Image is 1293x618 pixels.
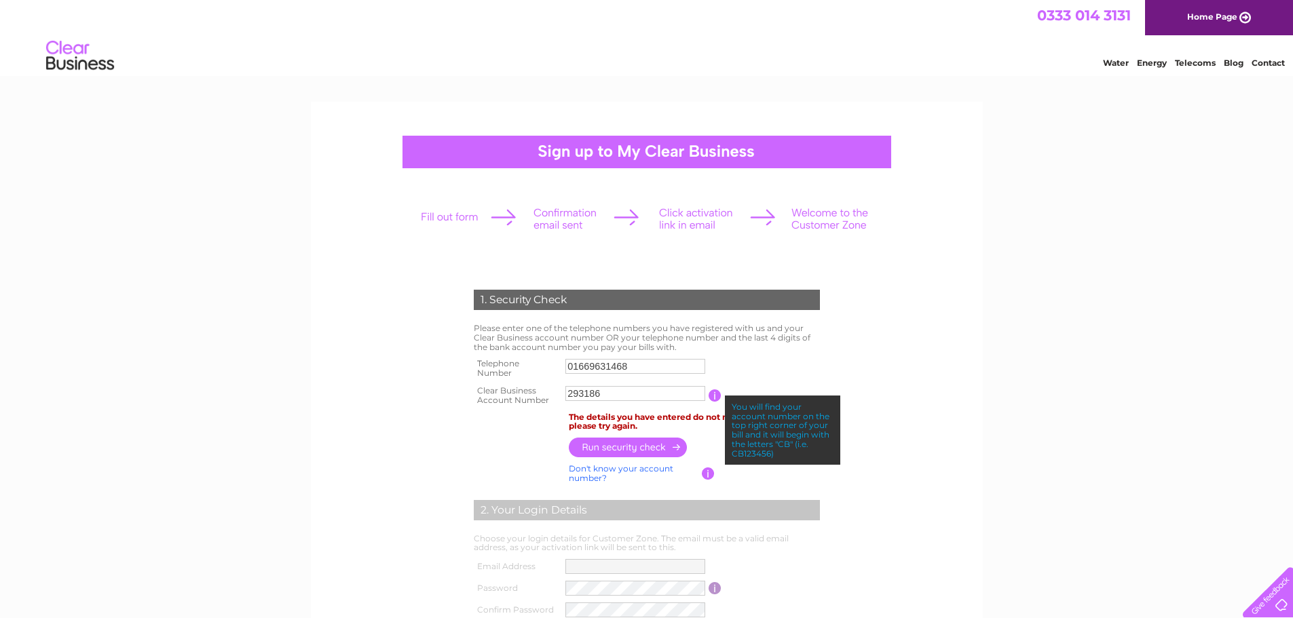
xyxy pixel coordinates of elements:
[702,467,715,480] input: Information
[470,577,563,599] th: Password
[709,582,722,594] input: Information
[470,320,823,355] td: Please enter one of the telephone numbers you have registered with us and your Clear Business acc...
[470,382,563,409] th: Clear Business Account Number
[1137,58,1167,68] a: Energy
[1175,58,1216,68] a: Telecoms
[725,395,840,465] div: You will find your account number on the top right corner of your bill and it will begin with the...
[1037,7,1131,24] a: 0333 014 3131
[474,290,820,310] div: 1. Security Check
[470,530,823,556] td: Choose your login details for Customer Zone. The email must be a valid email address, as your act...
[1252,58,1285,68] a: Contact
[709,389,722,402] input: Information
[1224,58,1243,68] a: Blog
[474,500,820,520] div: 2. Your Login Details
[45,35,115,77] img: logo.png
[569,463,673,483] a: Don't know your account number?
[470,556,563,577] th: Email Address
[565,409,823,435] td: The details you have entered do not match our records, please try again.
[326,7,968,66] div: Clear Business is a trading name of Verastar Limited (registered in [GEOGRAPHIC_DATA] No. 3667643...
[470,355,563,382] th: Telephone Number
[1103,58,1129,68] a: Water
